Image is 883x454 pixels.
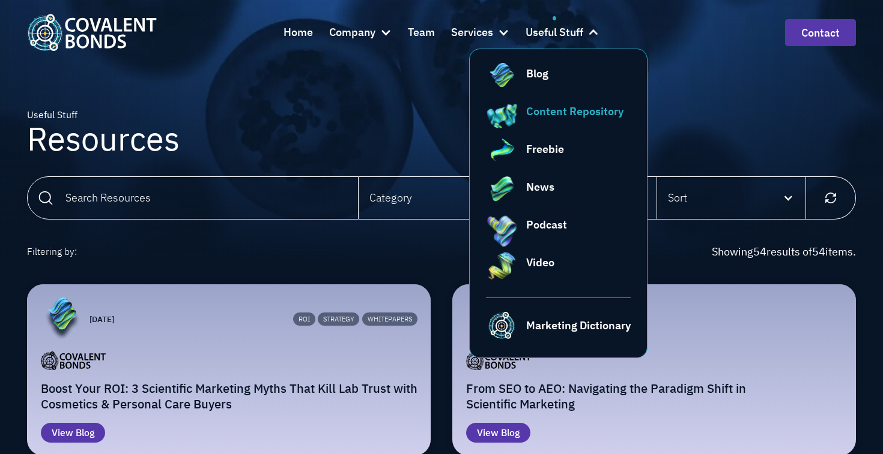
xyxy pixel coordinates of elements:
a: home [27,14,157,50]
div: Blog [526,65,548,82]
div: Company [329,16,392,49]
a: Video [486,254,631,287]
div: View [477,426,499,440]
div: Team [408,24,435,41]
img: Covalent Bonds Teal Favicon [486,309,518,341]
div: Useful Stuff [526,24,583,41]
a: Freebie [486,141,631,173]
h1: Resources [27,122,180,155]
a: Content Repository [486,103,631,136]
a: Home [284,16,313,49]
a: Covalent Bonds Teal FaviconMarketing Dictionary [486,297,631,341]
h2: From SEO to AEO: Navigating the Paradigm Shift in Scientific Marketing [466,381,843,413]
div: Content Repository [526,103,624,119]
a: Blog [486,65,631,98]
div: Useful Stuff [526,16,599,49]
div: News [526,179,554,195]
div: Sort [657,177,806,219]
div: Sort [668,190,687,206]
a: News [486,179,631,211]
div: Podcast [526,217,567,233]
div: Blog [501,426,520,440]
div: Useful Stuff [27,108,180,122]
h2: Boost Your ROI: 3 Scientific Marketing Myths That Kill Lab Trust with Cosmetics & Personal Care B... [41,381,417,413]
a: contact [785,19,856,46]
input: Search Resources [27,176,359,220]
div: ROI [293,312,315,326]
div: Marketing Dictionary [526,317,631,333]
div: Services [451,24,493,41]
iframe: Chat Widget [823,396,883,454]
span: 54 [753,245,766,258]
img: Covalent Bonds White / Teal Logo [27,14,157,50]
div: Filtering by: [27,241,77,263]
div: Whitepapers [362,312,417,326]
p: [DATE] [90,313,114,325]
div: Category [369,190,412,206]
div: Services [451,16,509,49]
div: Home [284,24,313,41]
div: Strategy [318,312,359,326]
div: Freebie [526,141,564,157]
div: View [52,426,73,440]
span: 54 [812,245,825,258]
div: Blog [76,426,94,440]
div: Showing results of items. [712,243,856,260]
a: Team [408,16,435,49]
nav: Useful Stuff [469,49,648,358]
div: Video [526,254,554,270]
div: Company [329,24,375,41]
a: Podcast [486,217,631,249]
div: Category [359,177,507,219]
